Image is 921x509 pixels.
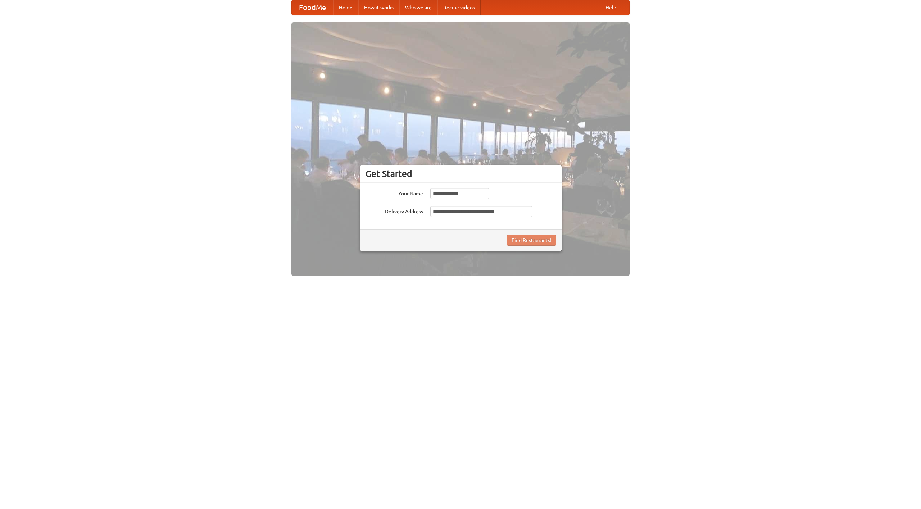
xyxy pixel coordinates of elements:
a: Help [600,0,622,15]
label: Delivery Address [366,206,423,215]
a: Recipe videos [437,0,481,15]
a: FoodMe [292,0,333,15]
a: Home [333,0,358,15]
label: Your Name [366,188,423,197]
a: How it works [358,0,399,15]
a: Who we are [399,0,437,15]
button: Find Restaurants! [507,235,556,246]
h3: Get Started [366,168,556,179]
